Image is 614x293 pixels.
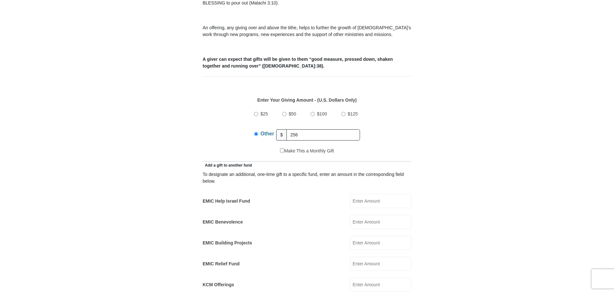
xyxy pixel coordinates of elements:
label: EMIC Help Israel Fund [203,198,250,205]
input: Enter Amount [350,194,411,208]
label: EMIC Building Projects [203,240,252,246]
strong: Enter Your Giving Amount - (U.S. Dollars Only) [257,97,356,103]
span: $25 [260,111,268,116]
input: Enter Amount [350,257,411,271]
span: $50 [289,111,296,116]
label: KCM Offerings [203,281,234,288]
input: Other Amount [286,129,360,141]
span: $125 [348,111,358,116]
div: To designate an additional, one-time gift to a specific fund, enter an amount in the correspondin... [203,171,411,185]
input: Enter Amount [350,278,411,292]
input: Enter Amount [350,215,411,229]
label: EMIC Benevolence [203,219,243,225]
p: An offering, any giving over and above the tithe, helps to further the growth of [DEMOGRAPHIC_DAT... [203,24,411,38]
label: Make This a Monthly Gift [280,148,334,154]
label: EMIC Relief Fund [203,261,240,267]
span: $ [276,129,287,141]
input: Enter Amount [350,236,411,250]
span: Add a gift to another fund [203,163,252,168]
b: A giver can expect that gifts will be given to them “good measure, pressed down, shaken together ... [203,57,393,69]
input: Make This a Monthly Gift [280,148,284,152]
span: Other [260,131,274,136]
span: $100 [317,111,327,116]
